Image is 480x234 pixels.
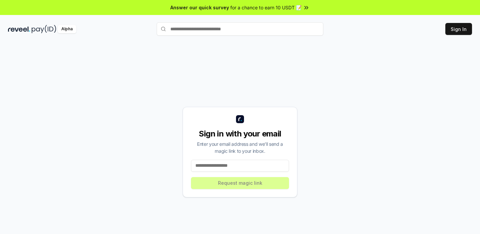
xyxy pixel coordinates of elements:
span: for a chance to earn 10 USDT 📝 [230,4,302,11]
span: Answer our quick survey [170,4,229,11]
div: Sign in with your email [191,128,289,139]
img: logo_small [236,115,244,123]
img: pay_id [32,25,56,33]
div: Alpha [58,25,76,33]
button: Sign In [445,23,472,35]
div: Enter your email address and we’ll send a magic link to your inbox. [191,140,289,154]
img: reveel_dark [8,25,30,33]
